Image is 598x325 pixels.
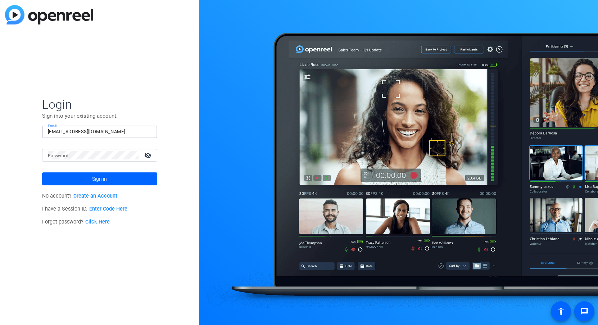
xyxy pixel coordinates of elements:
span: No account? [42,193,117,199]
span: I have a Session ID. [42,206,127,212]
span: Sign in [92,170,107,188]
a: Click Here [85,219,110,225]
mat-label: Password [48,153,68,158]
input: Enter Email Address [48,127,151,136]
a: Enter Code Here [89,206,127,212]
p: Sign into your existing account. [42,112,157,120]
mat-icon: visibility_off [140,150,157,161]
mat-icon: accessibility [557,307,565,316]
a: Create an Account [73,193,117,199]
span: Login [42,97,157,112]
span: Forgot password? [42,219,110,225]
img: blue-gradient.svg [5,5,93,24]
button: Sign in [42,172,157,185]
mat-icon: message [580,307,589,316]
mat-label: Email [48,124,57,128]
